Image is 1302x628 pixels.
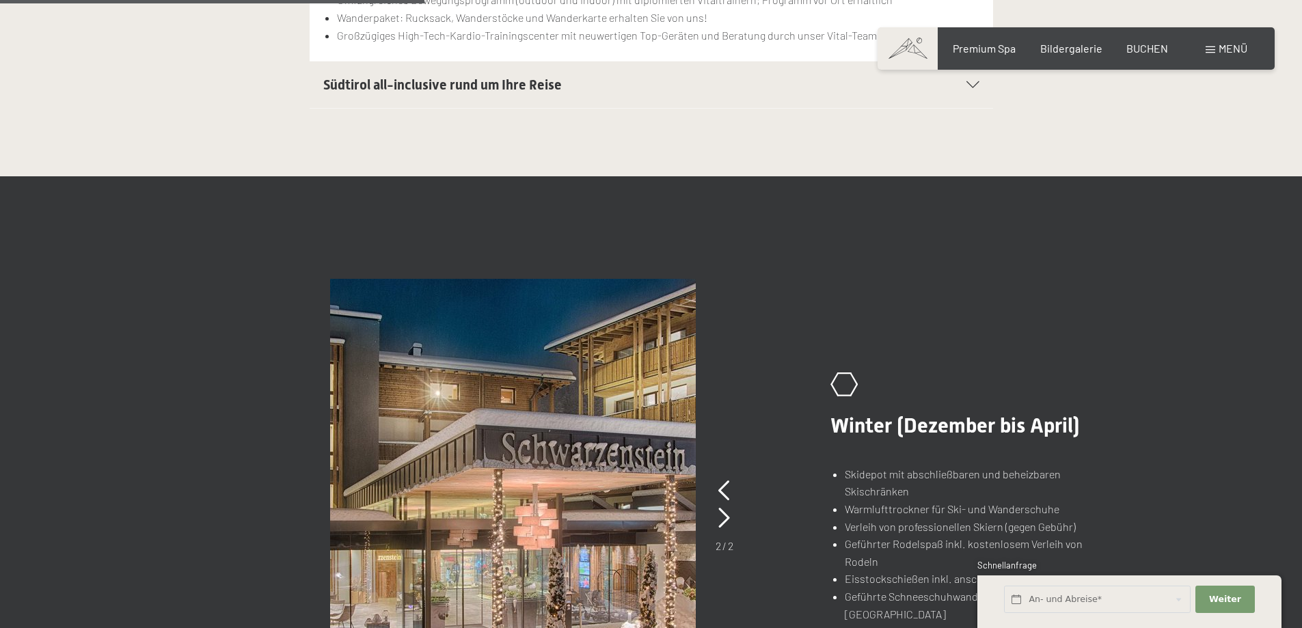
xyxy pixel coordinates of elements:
li: Verleih von professionellen Skiern (gegen Gebühr) [845,518,1117,536]
a: BUCHEN [1126,42,1168,55]
span: Schnellanfrage [977,560,1037,571]
a: Bildergalerie [1040,42,1102,55]
span: Winter (Dezember bis April) [830,413,1080,437]
span: Menü [1219,42,1247,55]
li: Wanderpaket: Rucksack, Wanderstöcke und Wanderkarte erhalten Sie von uns! [337,9,979,27]
span: Südtirol all-inclusive rund um Ihre Reise [323,77,562,93]
span: Weiter [1209,593,1241,605]
li: Geführte Schneeschuhwanderungen zu umliegenden [GEOGRAPHIC_DATA] [845,588,1117,623]
li: Skidepot mit abschließbaren und beheizbaren Skischränken [845,465,1117,500]
span: / [722,539,727,552]
a: Premium Spa [953,42,1016,55]
li: Eisstockschießen inkl. anschließender Siegerehrung [845,570,1117,588]
li: Warmlufttrockner für Ski- und Wanderschuhe [845,500,1117,518]
span: 2 [728,539,733,552]
li: Geführter Rodelspaß inkl. kostenlosem Verleih von Rodeln [845,535,1117,570]
button: Weiter [1195,586,1254,614]
span: 2 [716,539,721,552]
li: Großzügiges High-Tech-Kardio-Trainingscenter mit neuwertigen Top-Geräten und Beratung durch unser... [337,27,979,44]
